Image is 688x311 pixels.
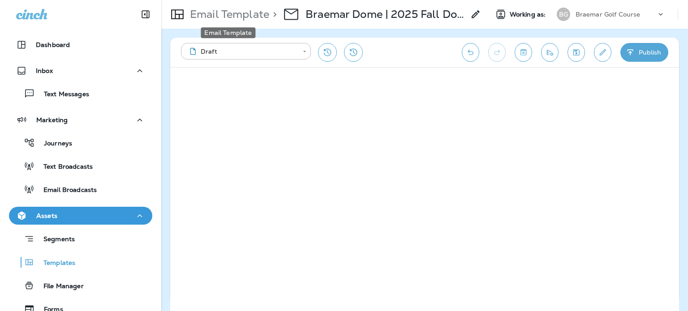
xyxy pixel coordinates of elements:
p: Journeys [35,140,72,148]
p: Dashboard [36,41,70,48]
div: Email Template [201,27,255,38]
button: Inbox [9,62,152,80]
button: Publish [620,43,668,62]
button: Collapse Sidebar [133,5,158,23]
button: Templates [9,253,152,272]
button: Marketing [9,111,152,129]
div: Draft [187,47,297,56]
p: Text Broadcasts [34,163,93,171]
p: Inbox [36,67,53,74]
span: Working as: [510,11,548,18]
p: > [269,8,277,21]
button: File Manager [9,276,152,295]
button: Undo [462,43,479,62]
p: Braemar Golf Course [576,11,641,18]
p: Email Template [186,8,269,21]
button: Send test email [541,43,559,62]
button: Assets [9,207,152,225]
button: View Changelog [344,43,363,62]
p: Templates [34,259,75,268]
p: Marketing [36,116,68,124]
button: Edit details [594,43,611,62]
button: Journeys [9,133,152,152]
p: Text Messages [35,90,89,99]
p: Braemar Dome | 2025 Fall Dome Floating League - 10/1 [305,8,465,21]
button: Email Broadcasts [9,180,152,199]
button: Dashboard [9,36,152,54]
p: Segments [34,235,75,244]
button: Text Broadcasts [9,157,152,175]
p: File Manager [34,282,84,291]
button: Text Messages [9,84,152,103]
p: Email Broadcasts [34,186,97,195]
button: Save [568,43,585,62]
p: Assets [36,212,57,219]
button: Toggle preview [515,43,532,62]
button: Restore from previous version [318,43,337,62]
button: Segments [9,229,152,248]
div: BG [557,8,570,21]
